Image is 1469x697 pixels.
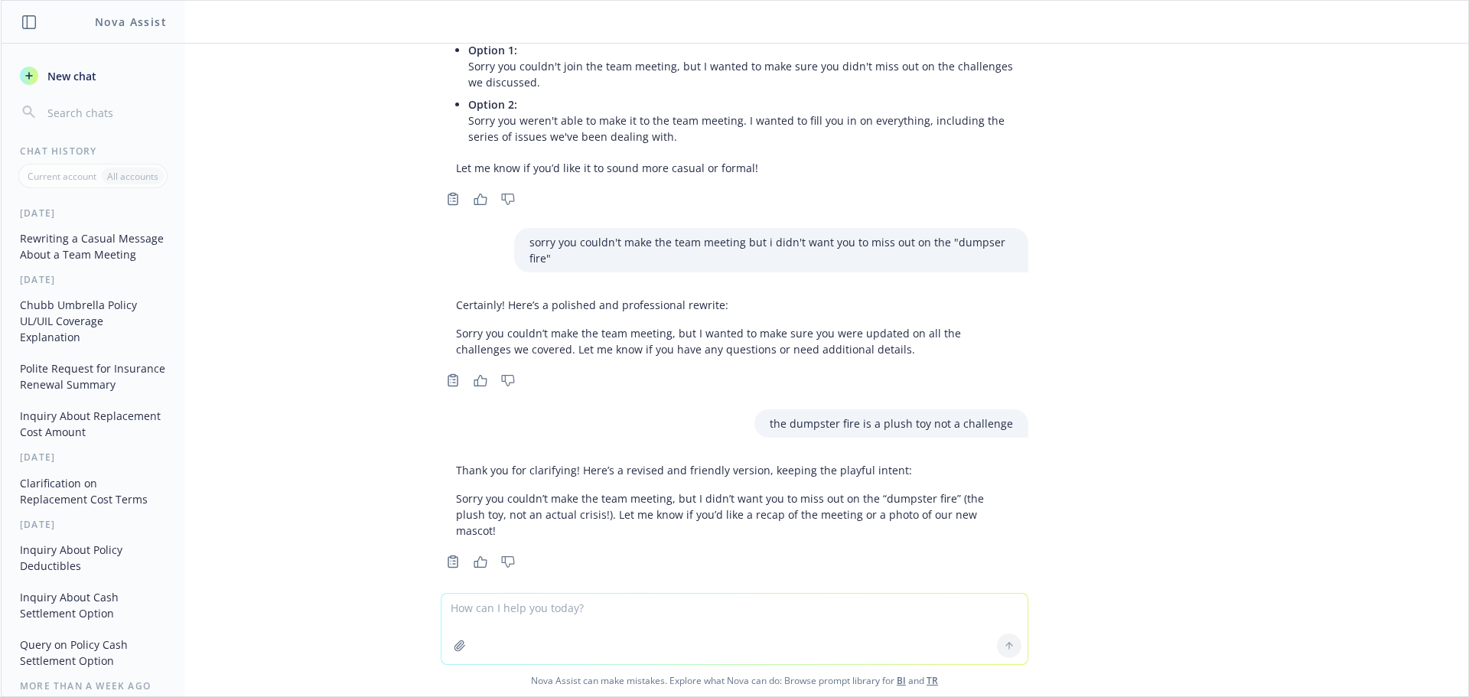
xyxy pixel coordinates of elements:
[456,325,1013,357] p: Sorry you couldn’t make the team meeting, but I wanted to make sure you were updated on all the c...
[770,415,1013,432] p: the dumpster fire is a plush toy not a challenge
[446,373,460,387] svg: Copy to clipboard
[14,632,172,673] button: Query on Policy Cash Settlement Option
[14,403,172,445] button: Inquiry About Replacement Cost Amount
[95,14,167,30] h1: Nova Assist
[2,518,184,531] div: [DATE]
[927,674,938,687] a: TR
[14,292,172,350] button: Chubb Umbrella Policy UL/UIL Coverage Explanation
[456,297,1013,313] p: Certainly! Here’s a polished and professional rewrite:
[446,555,460,568] svg: Copy to clipboard
[14,356,172,397] button: Polite Request for Insurance Renewal Summary
[14,471,172,512] button: Clarification on Replacement Cost Terms
[468,97,517,112] span: Option 2:
[897,674,906,687] a: BI
[2,451,184,464] div: [DATE]
[14,62,172,90] button: New chat
[7,665,1462,696] span: Nova Assist can make mistakes. Explore what Nova can do: Browse prompt library for and
[456,490,1013,539] p: Sorry you couldn’t make the team meeting, but I didn’t want you to miss out on the “dumpster fire...
[107,170,158,183] p: All accounts
[496,188,520,210] button: Thumbs down
[468,96,1013,145] p: Sorry you weren't able to make it to the team meeting. I wanted to fill you in on everything, inc...
[529,234,1013,266] p: sorry you couldn't make the team meeting but i didn't want you to miss out on the "dumpser fire"
[496,370,520,391] button: Thumbs down
[468,42,1013,90] p: Sorry you couldn't join the team meeting, but I wanted to make sure you didn't miss out on the ch...
[2,273,184,286] div: [DATE]
[14,226,172,267] button: Rewriting a Casual Message About a Team Meeting
[468,43,517,57] span: Option 1:
[2,207,184,220] div: [DATE]
[2,679,184,692] div: More than a week ago
[446,192,460,206] svg: Copy to clipboard
[456,160,1013,176] p: Let me know if you’d like it to sound more casual or formal!
[14,537,172,578] button: Inquiry About Policy Deductibles
[456,462,1013,478] p: Thank you for clarifying! Here’s a revised and friendly version, keeping the playful intent:
[14,585,172,626] button: Inquiry About Cash Settlement Option
[44,102,166,123] input: Search chats
[44,68,96,84] span: New chat
[2,145,184,158] div: Chat History
[28,170,96,183] p: Current account
[496,551,520,572] button: Thumbs down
